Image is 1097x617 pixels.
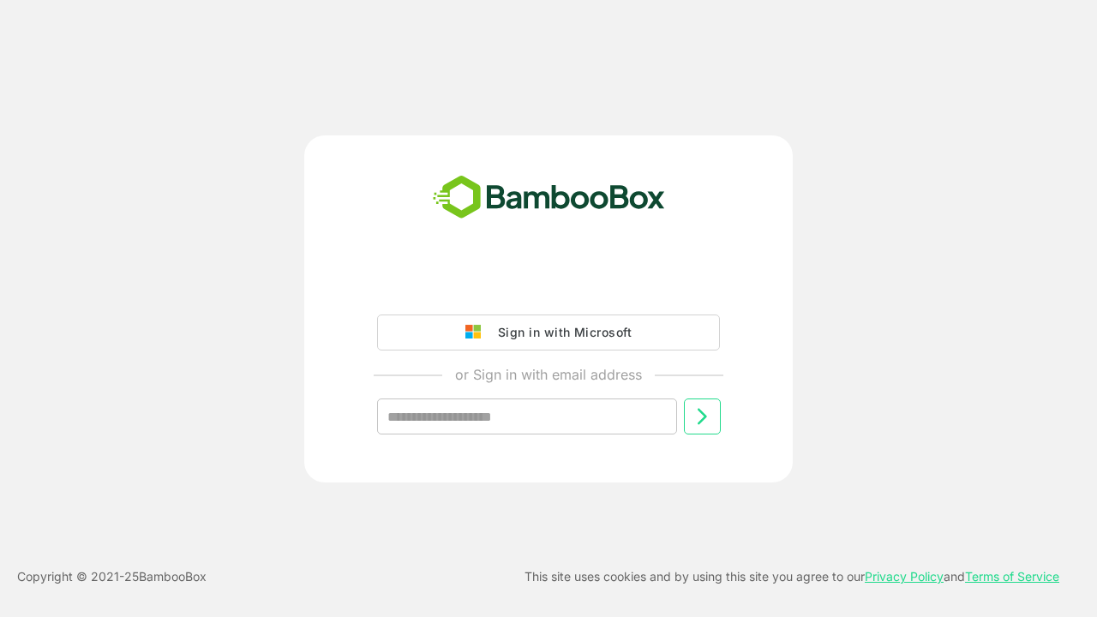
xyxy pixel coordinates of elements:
div: Sign in with Microsoft [489,321,632,344]
p: Copyright © 2021- 25 BambooBox [17,566,207,587]
p: or Sign in with email address [455,364,642,385]
p: This site uses cookies and by using this site you agree to our and [525,566,1059,587]
button: Sign in with Microsoft [377,314,720,350]
img: google [465,325,489,340]
a: Terms of Service [965,569,1059,584]
img: bamboobox [423,170,674,226]
a: Privacy Policy [865,569,944,584]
